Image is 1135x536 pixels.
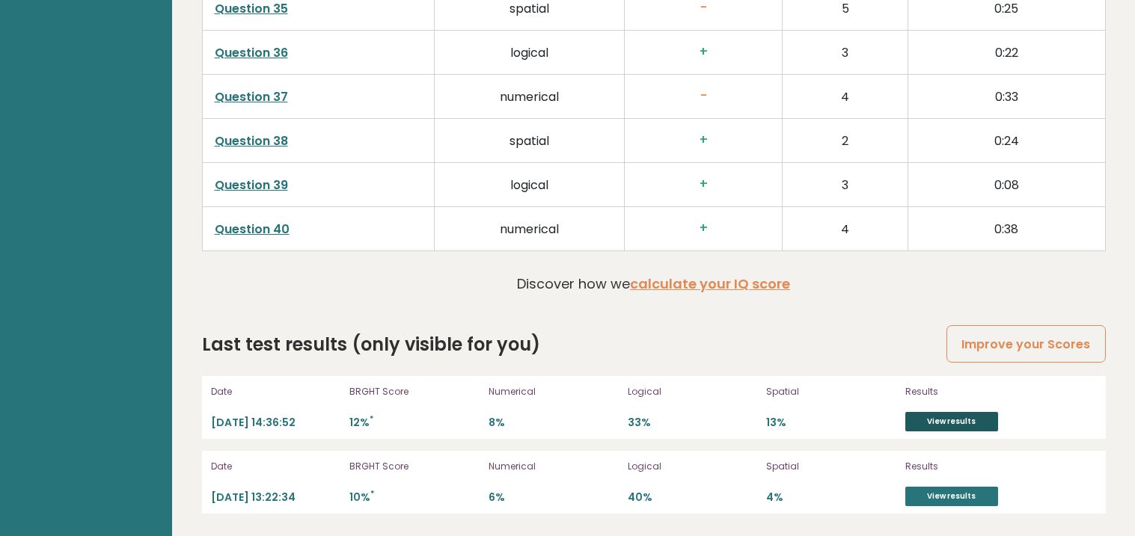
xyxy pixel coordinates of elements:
h3: + [637,44,770,60]
p: Results [905,460,1062,473]
td: 0:24 [908,118,1105,162]
h3: + [637,132,770,148]
p: Logical [628,385,758,398]
p: Numerical [489,460,619,473]
td: 0:08 [908,162,1105,206]
h3: + [637,176,770,192]
a: Question 39 [215,176,288,194]
h3: + [637,221,770,236]
p: 40% [628,490,758,505]
h3: - [637,88,770,104]
p: 10% [349,490,480,505]
td: logical [435,162,625,206]
td: 4 [783,74,908,118]
td: 4 [783,206,908,250]
td: 0:22 [908,30,1105,74]
p: Date [211,385,341,398]
td: 3 [783,30,908,74]
a: View results [905,487,998,506]
h2: Last test results (only visible for you) [202,331,540,358]
p: Numerical [489,385,619,398]
p: BRGHT Score [349,460,480,473]
p: Spatial [766,460,896,473]
a: Question 38 [215,132,288,150]
p: BRGHT Score [349,385,480,398]
a: Question 37 [215,88,288,105]
td: 3 [783,162,908,206]
p: 8% [489,416,619,430]
p: 13% [766,416,896,430]
a: calculate your IQ score [630,274,790,293]
p: 4% [766,490,896,505]
td: numerical [435,74,625,118]
td: 2 [783,118,908,162]
a: Improve your Scores [946,325,1105,363]
td: 0:38 [908,206,1105,250]
p: [DATE] 13:22:34 [211,490,341,505]
td: spatial [435,118,625,162]
p: 12% [349,416,480,430]
p: [DATE] 14:36:52 [211,416,341,430]
td: numerical [435,206,625,250]
p: Date [211,460,341,473]
p: 6% [489,490,619,505]
p: Spatial [766,385,896,398]
a: View results [905,412,998,431]
p: Logical [628,460,758,473]
a: Question 36 [215,44,288,61]
p: Discover how we [517,274,790,294]
td: 0:33 [908,74,1105,118]
a: Question 40 [215,221,290,238]
td: logical [435,30,625,74]
p: Results [905,385,1062,398]
p: 33% [628,416,758,430]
